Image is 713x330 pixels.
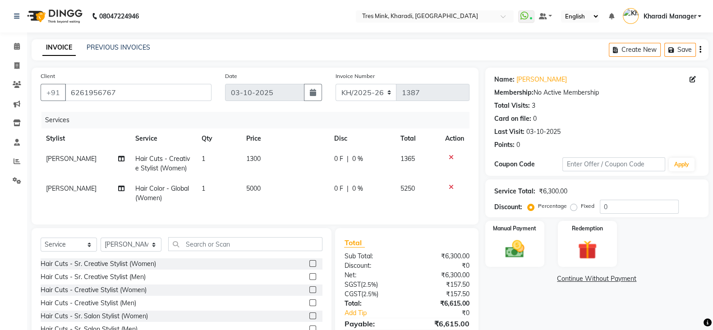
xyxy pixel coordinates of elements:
span: 1 [202,184,205,192]
div: ₹0 [419,308,476,318]
span: | [347,154,349,164]
button: +91 [41,84,66,101]
div: Discount: [337,261,407,270]
div: Total: [337,299,407,308]
div: Total Visits: [494,101,530,110]
label: Client [41,72,55,80]
th: Action [440,128,469,149]
a: Continue Without Payment [487,274,707,284]
button: Create New [609,43,661,57]
span: Total [344,238,365,247]
div: ₹157.50 [407,280,476,289]
input: Search or Scan [168,237,323,251]
label: Fixed [581,202,594,210]
div: Discount: [494,202,522,212]
span: 2.5% [362,281,376,288]
th: Qty [196,128,240,149]
th: Stylist [41,128,130,149]
span: Hair Color - Global (Women) [135,184,189,202]
a: INVOICE [42,40,76,56]
div: 0 [516,140,520,150]
img: _gift.svg [572,238,603,261]
th: Total [395,128,440,149]
b: 08047224946 [99,4,139,29]
span: 5000 [246,184,261,192]
span: 0 % [352,184,363,193]
span: Hair Cuts - Creative Stylist (Women) [135,155,190,172]
div: Payable: [337,318,407,329]
th: Price [241,128,329,149]
span: CGST [344,290,361,298]
div: Points: [494,140,515,150]
span: 5250 [400,184,415,192]
span: | [347,184,349,193]
span: 1365 [400,155,415,163]
div: ₹6,300.00 [407,270,476,280]
div: Hair Cuts - Sr. Creative Stylist (Women) [41,259,156,269]
div: ₹157.50 [407,289,476,299]
th: Service [130,128,196,149]
div: Hair Cuts - Creative Stylist (Men) [41,298,136,308]
div: Card on file: [494,114,531,124]
a: [PERSON_NAME] [516,75,567,84]
span: SGST [344,280,360,289]
img: _cash.svg [499,238,530,260]
div: Coupon Code [494,160,563,169]
div: ( ) [337,280,407,289]
div: Service Total: [494,187,535,196]
div: 03-10-2025 [526,127,561,137]
div: ₹6,615.00 [407,318,476,329]
div: Hair Cuts - Sr. Salon Stylist (Women) [41,312,148,321]
div: Hair Cuts - Creative Stylist (Women) [41,285,147,295]
button: Save [664,43,696,57]
span: 2.5% [363,290,376,298]
label: Date [225,72,237,80]
input: Enter Offer / Coupon Code [562,157,665,171]
div: ₹6,615.00 [407,299,476,308]
a: PREVIOUS INVOICES [87,43,150,51]
div: ₹0 [407,261,476,270]
div: Services [41,112,476,128]
label: Manual Payment [493,225,536,233]
a: Add Tip [337,308,418,318]
div: Name: [494,75,515,84]
div: 3 [532,101,535,110]
div: Net: [337,270,407,280]
th: Disc [329,128,395,149]
div: Hair Cuts - Sr. Creative Stylist (Men) [41,272,146,282]
span: 0 F [334,184,343,193]
span: 1300 [246,155,261,163]
div: Membership: [494,88,534,97]
div: 0 [533,114,537,124]
div: Last Visit: [494,127,524,137]
label: Percentage [538,202,567,210]
div: ( ) [337,289,407,299]
span: 1 [202,155,205,163]
img: logo [23,4,85,29]
span: 0 % [352,154,363,164]
div: ₹6,300.00 [407,252,476,261]
label: Invoice Number [336,72,375,80]
div: ₹6,300.00 [539,187,567,196]
img: Kharadi Manager [623,8,639,24]
span: [PERSON_NAME] [46,184,97,192]
span: 0 F [334,154,343,164]
span: [PERSON_NAME] [46,155,97,163]
span: Kharadi Manager [643,12,696,21]
div: Sub Total: [337,252,407,261]
label: Redemption [572,225,603,233]
input: Search by Name/Mobile/Email/Code [65,84,212,101]
button: Apply [669,158,695,171]
div: No Active Membership [494,88,699,97]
